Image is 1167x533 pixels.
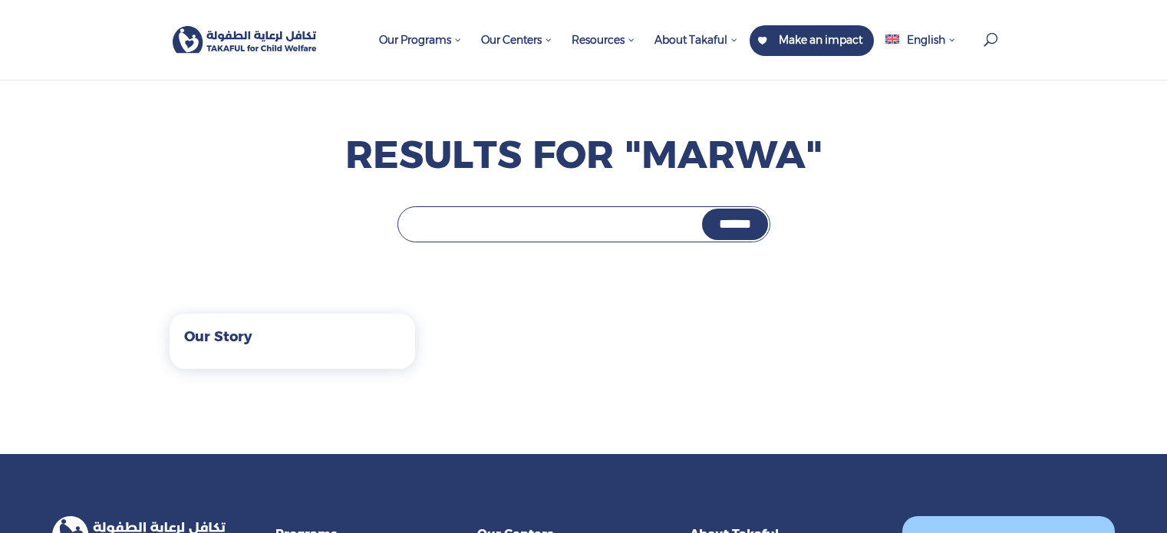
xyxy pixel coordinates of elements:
span: Make an impact [779,33,862,47]
a: Resources [564,25,643,80]
span: About Takaful [654,33,738,47]
span: Resources [572,33,635,47]
h1: Results for "marwa" [170,133,998,183]
span: Our Centers [481,33,552,47]
a: About Takaful [647,25,746,80]
span: English [907,33,945,47]
a: Our Story [184,328,252,345]
a: English [878,25,963,80]
span: Our Programs [379,33,462,47]
a: Our Centers [473,25,560,80]
img: Takaful [173,26,318,54]
a: Our Programs [371,25,470,80]
a: Make an impact [750,25,874,56]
